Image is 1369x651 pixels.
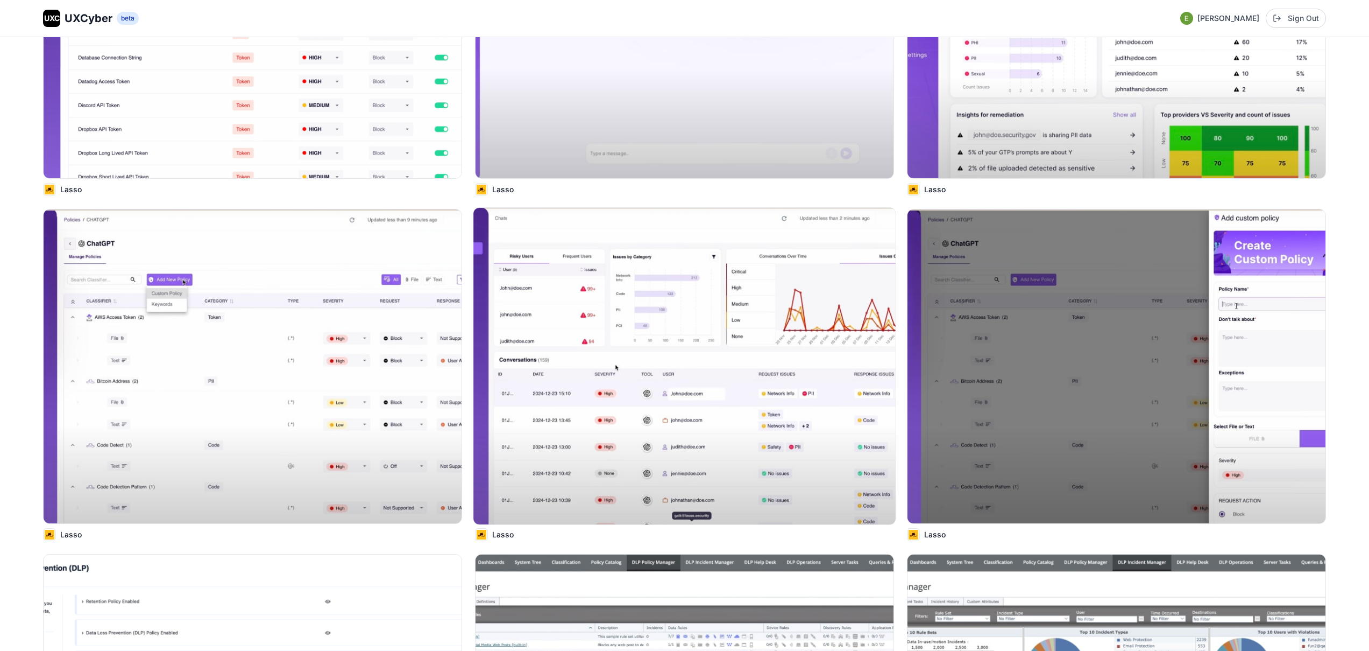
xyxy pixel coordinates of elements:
a: UXCUXCyberbeta [43,10,139,27]
span: UXC [44,13,60,24]
p: Lasso [60,529,82,540]
span: UXCyber [65,11,112,26]
img: Lasso logo [907,184,919,195]
img: Profile [1180,12,1193,25]
span: [PERSON_NAME] [1197,13,1259,24]
p: Lasso [492,184,514,195]
img: Image from Lasso [907,209,1325,523]
img: Lasso logo [44,529,55,541]
img: Lasso logo [476,184,487,195]
img: Lasso logo [476,529,487,541]
img: Lasso logo [44,184,55,195]
p: Lasso [924,184,946,195]
span: beta [117,12,139,25]
button: Sign Out [1266,9,1326,28]
p: Lasso [924,529,946,540]
p: Lasso [60,184,82,195]
p: Lasso [492,529,514,540]
img: Image from Lasso [473,208,896,524]
img: Lasso logo [907,529,919,541]
img: Image from Lasso [44,209,462,523]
